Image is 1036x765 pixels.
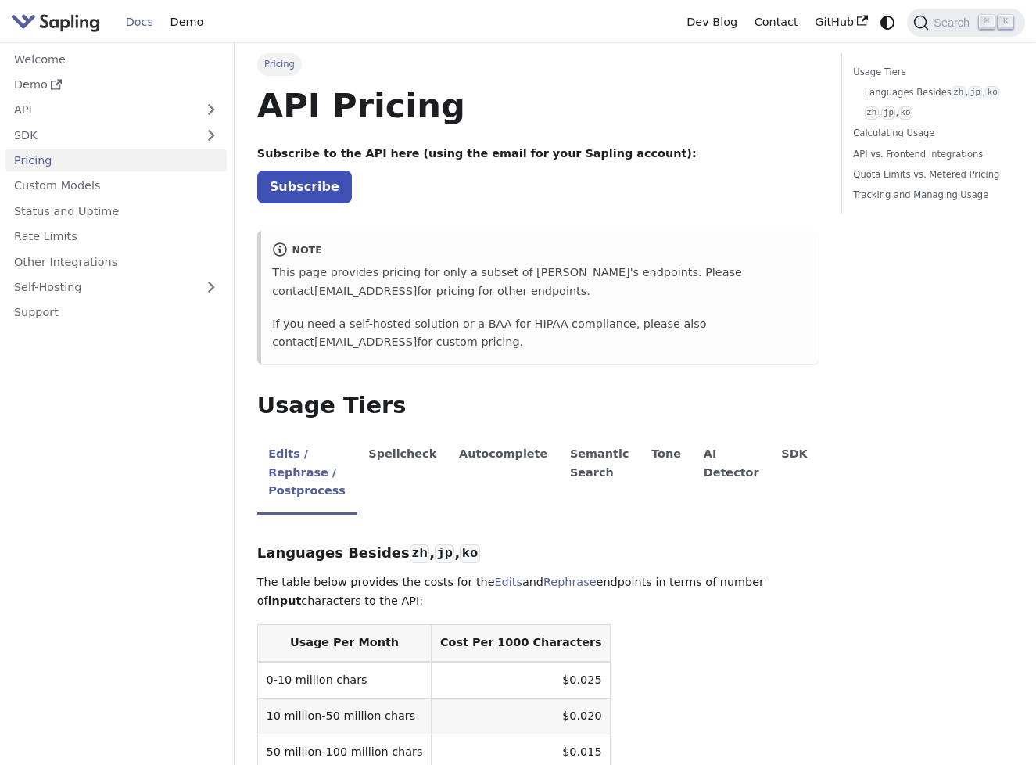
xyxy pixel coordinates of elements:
a: Rephrase [543,576,597,588]
a: Dev Blog [678,10,745,34]
a: API vs. Frontend Integrations [853,147,1008,162]
strong: Subscribe to the API here (using the email for your Sapling account): [257,147,697,160]
code: jp [435,544,454,563]
a: Demo [162,10,212,34]
a: API [5,99,195,121]
code: jp [968,86,982,99]
a: Docs [117,10,162,34]
a: [EMAIL_ADDRESS] [314,336,417,348]
code: zh [410,544,429,563]
li: Spellcheck [357,434,448,515]
li: AI Detector [692,434,770,515]
a: Usage Tiers [853,65,1008,80]
a: Demo [5,74,227,96]
td: $0.025 [432,662,611,699]
td: 10 million-50 million chars [257,699,431,734]
a: Self-Hosting [5,276,227,299]
a: Quota Limits vs. Metered Pricing [853,167,1008,182]
td: $0.020 [432,699,611,734]
a: SDK [5,124,195,146]
code: ko [898,106,912,120]
a: Tracking and Managing Usage [853,188,1008,203]
code: ko [985,86,999,99]
span: Pricing [257,53,302,75]
a: [EMAIL_ADDRESS] [314,285,417,297]
h3: Languages Besides , , [257,544,819,562]
a: Sapling.ai [11,11,106,34]
li: SDK [770,434,819,515]
a: zh,jp,ko [865,106,1002,120]
th: Usage Per Month [257,625,431,662]
a: Pricing [5,149,227,172]
strong: input [268,594,302,607]
a: Rate Limits [5,225,227,248]
a: Languages Besideszh,jp,ko [865,85,1002,100]
a: Edits [495,576,522,588]
a: Custom Models [5,174,227,197]
code: jp [881,106,895,120]
p: This page provides pricing for only a subset of [PERSON_NAME]'s endpoints. Please contact for pri... [272,264,808,301]
a: Status and Uptime [5,199,227,222]
li: Tone [640,434,693,515]
code: ko [460,544,479,563]
a: Calculating Usage [853,126,1008,141]
li: Semantic Search [559,434,640,515]
h1: API Pricing [257,84,819,127]
th: Cost Per 1000 Characters [432,625,611,662]
h2: Usage Tiers [257,392,819,420]
code: zh [865,106,879,120]
li: Edits / Rephrase / Postprocess [257,434,357,515]
a: GitHub [806,10,876,34]
a: Welcome [5,48,227,70]
kbd: ⌘ [979,15,995,29]
img: Sapling.ai [11,11,100,34]
nav: Breadcrumbs [257,53,819,75]
td: 0-10 million chars [257,662,431,699]
a: Subscribe [257,171,352,203]
code: zh [952,86,966,99]
a: Other Integrations [5,250,227,273]
button: Search (Command+K) [907,9,1024,37]
button: Expand sidebar category 'API' [195,99,227,121]
li: Autocomplete [448,434,559,515]
div: note [272,242,808,260]
a: Contact [746,10,807,34]
span: Search [929,16,979,29]
p: If you need a self-hosted solution or a BAA for HIPAA compliance, please also contact for custom ... [272,315,808,353]
button: Switch between dark and light mode (currently system mode) [876,11,899,34]
kbd: K [998,15,1013,29]
a: Support [5,301,227,324]
button: Expand sidebar category 'SDK' [195,124,227,146]
p: The table below provides the costs for the and endpoints in terms of number of characters to the ... [257,573,819,611]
